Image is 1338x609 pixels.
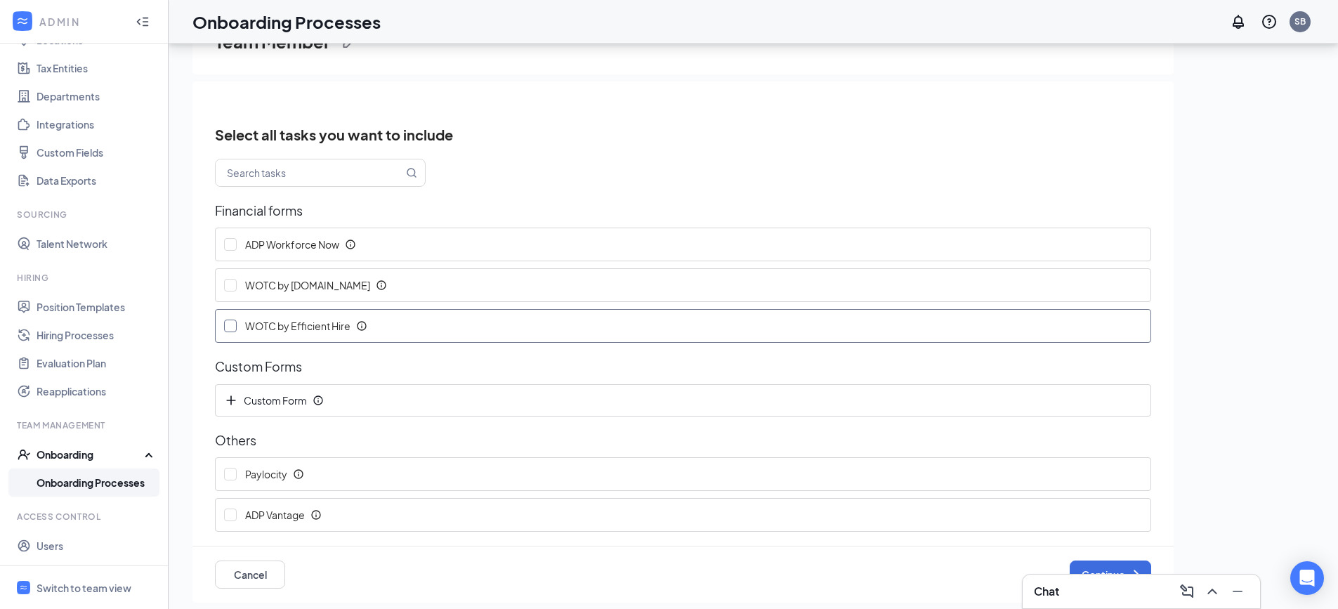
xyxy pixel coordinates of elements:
a: Talent Network [37,230,157,258]
div: Team Management [17,419,154,431]
svg: Info [345,239,356,250]
h3: Chat [1034,584,1059,599]
h1: Onboarding Processes [192,10,381,34]
span: Paylocity [242,467,293,481]
svg: Info [313,395,324,406]
svg: Info [376,280,387,291]
div: Sourcing [17,209,154,221]
svg: ChevronUp [1204,583,1221,600]
div: Onboarding [37,447,145,461]
span: Financial forms [215,201,1151,221]
svg: MagnifyingGlass [406,167,417,178]
a: Onboarding Processes [37,469,157,497]
svg: Info [310,509,322,520]
span: WOTC by [DOMAIN_NAME] [242,278,376,292]
svg: QuestionInfo [1261,13,1278,30]
a: Position Templates [37,293,157,321]
svg: ChevronRight [1128,566,1145,583]
span: Others [215,431,1151,450]
span: WOTC by Efficient Hire [242,319,356,333]
svg: UserCheck [17,447,31,461]
a: Users [37,532,157,560]
a: Evaluation Plan [37,349,157,377]
svg: Notifications [1230,13,1247,30]
a: Integrations [37,110,157,138]
a: Custom Fields [37,138,157,166]
a: Roles and Permissions [37,560,157,588]
span: ADP Workforce Now [242,237,345,251]
a: Departments [37,82,157,110]
svg: WorkstreamLogo [19,583,28,592]
div: Switch to team view [37,581,131,595]
div: Open Intercom Messenger [1290,561,1324,595]
svg: Info [293,469,304,480]
span: Custom Form [224,393,313,407]
h3: Select all tasks you want to include [215,125,1151,145]
div: SB [1294,15,1306,27]
span: ADP Vantage [242,508,310,522]
svg: ComposeMessage [1179,583,1195,600]
input: Search tasks [216,159,403,186]
svg: Minimize [1229,583,1246,600]
button: ContinueChevronRight [1070,561,1151,589]
svg: Plus [224,393,238,407]
button: Minimize [1226,580,1249,603]
a: Tax Entities [37,54,157,82]
a: Reapplications [37,377,157,405]
svg: WorkstreamLogo [15,14,29,28]
button: Cancel [215,561,285,589]
div: ADMIN [39,15,123,29]
svg: Info [356,320,367,332]
button: ComposeMessage [1176,580,1198,603]
a: Hiring Processes [37,321,157,349]
span: Custom Forms [215,357,1151,376]
a: Data Exports [37,166,157,195]
div: Access control [17,511,154,523]
button: ChevronUp [1201,580,1224,603]
svg: Collapse [136,15,150,29]
div: Hiring [17,272,154,284]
